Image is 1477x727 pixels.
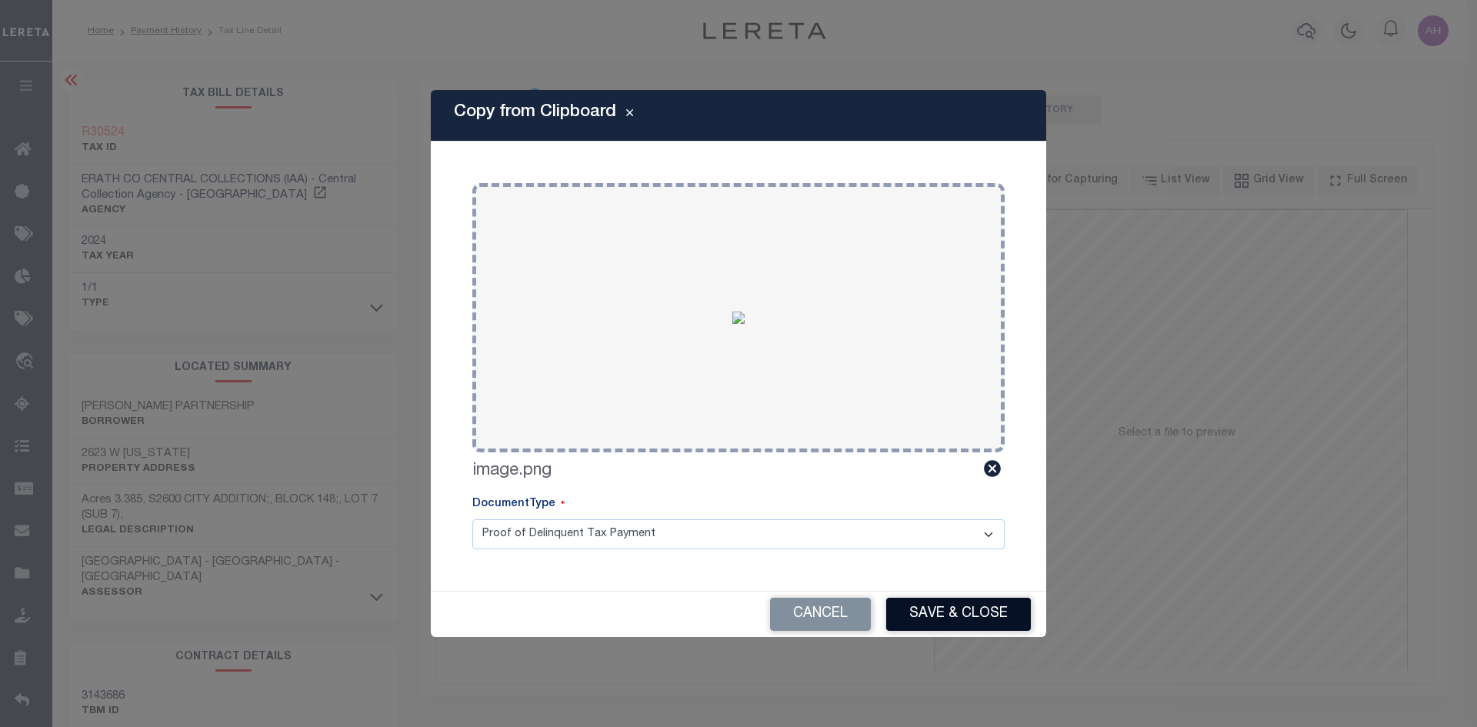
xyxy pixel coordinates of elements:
[472,496,565,513] label: DocumentType
[886,598,1031,631] button: Save & Close
[616,106,643,125] button: Close
[454,102,616,122] h5: Copy from Clipboard
[732,312,745,324] img: 7a8fa7a6-726c-4502-a58d-e5145d83e610
[472,459,552,484] label: image.png
[770,598,871,631] button: Cancel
